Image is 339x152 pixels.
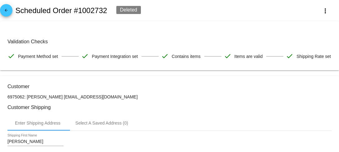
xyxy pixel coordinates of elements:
div: Enter Shipping Address [15,121,60,126]
p: 6975062: [PERSON_NAME] [EMAIL_ADDRESS][DOMAIN_NAME] [7,94,332,99]
span: Payment Method set [18,50,58,63]
span: Items are valid [235,50,263,63]
h3: Validation Checks [7,39,332,45]
div: Deleted [116,6,141,14]
mat-icon: more_vert [322,7,329,15]
mat-icon: arrow_back [2,8,10,16]
span: Payment Integration set [92,50,138,63]
mat-icon: check [161,52,169,60]
mat-icon: check [224,52,231,60]
mat-icon: check [81,52,89,60]
h2: Scheduled Order #1002732 [15,6,107,15]
mat-icon: check [286,52,293,60]
h3: Customer [7,83,332,89]
div: Select A Saved Address (0) [75,121,128,126]
h3: Customer Shipping [7,104,332,110]
span: Contains items [172,50,201,63]
mat-icon: check [7,52,15,60]
input: Shipping First Name [7,139,63,144]
span: Shipping Rate set [296,50,331,63]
